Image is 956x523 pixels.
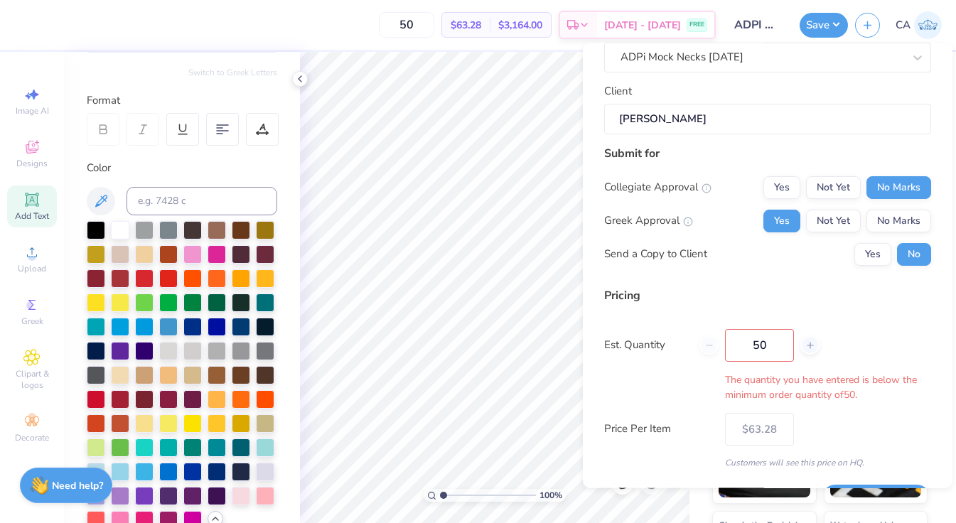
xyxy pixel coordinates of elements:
[763,176,800,199] button: Yes
[188,67,277,78] button: Switch to Greek Letters
[821,485,931,514] button: Save
[604,338,689,354] label: Est. Quantity
[539,489,562,502] span: 100 %
[604,372,931,402] div: The quantity you have entered is below the minimum order quantity of 50 .
[806,210,861,232] button: Not Yet
[7,368,57,391] span: Clipart & logos
[127,187,277,215] input: e.g. 7428 c
[16,105,49,117] span: Image AI
[854,243,891,266] button: Yes
[21,316,43,327] span: Greek
[604,213,693,230] div: Greek Approval
[604,456,931,469] div: Customers will see this price on HQ.
[451,18,481,33] span: $63.28
[897,243,931,266] button: No
[604,104,931,135] input: e.g. Ethan Linker
[604,180,711,196] div: Collegiate Approval
[604,145,931,162] div: Submit for
[604,247,707,263] div: Send a Copy to Client
[379,12,434,38] input: – –
[806,176,861,199] button: Not Yet
[18,263,46,274] span: Upload
[604,83,632,99] label: Client
[498,18,542,33] span: $3,164.00
[723,11,793,39] input: Untitled Design
[16,158,48,169] span: Designs
[15,210,49,222] span: Add Text
[896,11,942,39] a: CA
[604,287,931,304] div: Pricing
[87,160,277,176] div: Color
[866,210,931,232] button: No Marks
[763,210,800,232] button: Yes
[800,13,848,38] button: Save
[866,176,931,199] button: No Marks
[689,20,704,30] span: FREE
[896,17,911,33] span: CA
[87,92,279,109] div: Format
[52,479,103,492] strong: Need help?
[15,432,49,443] span: Decorate
[914,11,942,39] img: Caitlyn Antman
[604,18,681,33] span: [DATE] - [DATE]
[604,421,714,438] label: Price Per Item
[725,329,794,362] input: – –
